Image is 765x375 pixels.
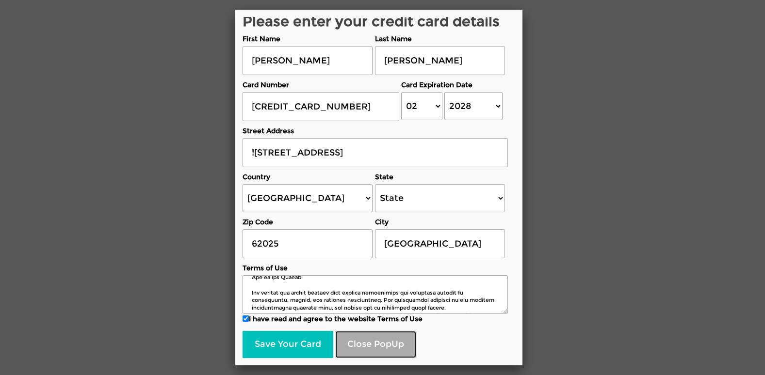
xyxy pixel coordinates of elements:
textarea: Loremip do Sitametc Adip, elitsedd ei Temporin Utlab Etd. Magna Aliqu en Adminim veniam quis nos ... [243,275,508,314]
input: Card Number [243,92,399,121]
label: I have read and agree to the website Terms of Use [243,314,508,324]
input: City [375,229,505,258]
button: Close PopUp [335,331,416,358]
label: Terms of Use [243,263,508,273]
label: Street Address [243,126,508,136]
input: Zip Code [243,229,373,258]
label: First Name [243,34,373,44]
input: I have read and agree to the website Terms of Use [243,315,249,322]
label: Zip Code [243,217,373,227]
button: Save Your Card [243,331,333,358]
h2: Please enter your credit card details [243,14,508,29]
input: Street Address [243,138,508,167]
label: Card Expiration Date [401,80,505,90]
label: City [375,217,505,227]
label: Country [243,172,373,182]
label: State [375,172,505,182]
label: Card Number [243,80,399,90]
input: Last Name [375,46,505,75]
label: Last Name [375,34,505,44]
input: First Name [243,46,373,75]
